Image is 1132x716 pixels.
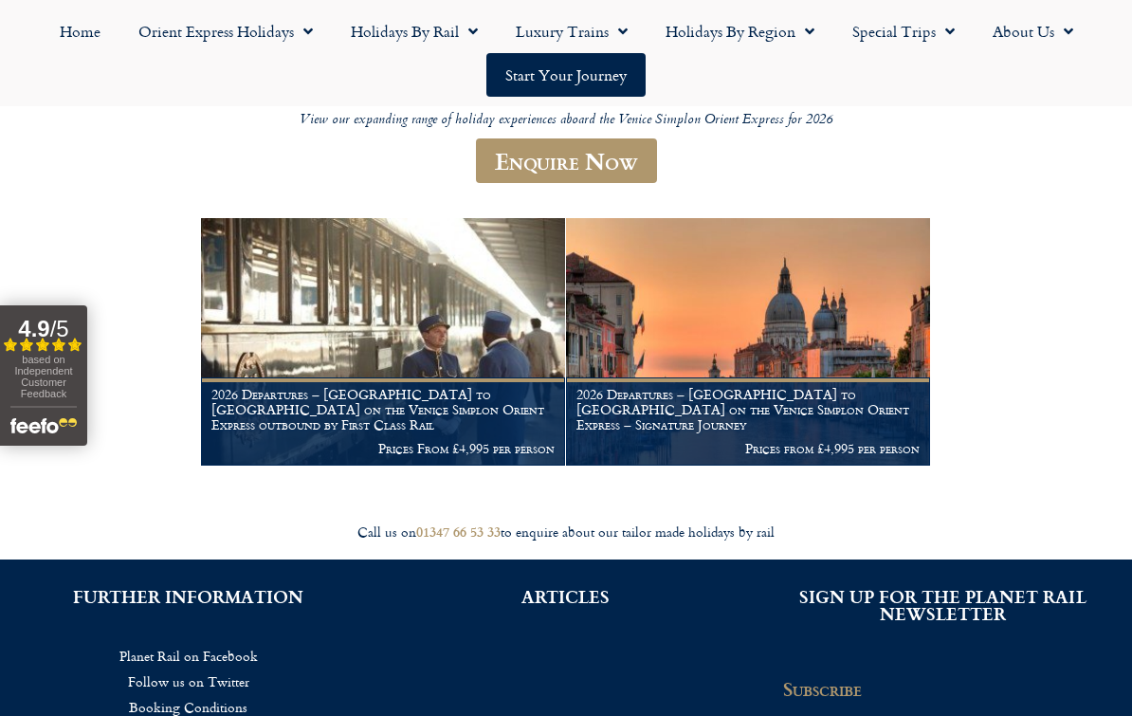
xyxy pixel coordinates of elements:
a: 01347 66 53 33 [416,522,501,542]
h2: Subscribe [783,679,1077,700]
a: Planet Rail on Facebook [28,643,349,669]
a: 2026 Departures – [GEOGRAPHIC_DATA] to [GEOGRAPHIC_DATA] on the Venice Simplon Orient Express – S... [566,218,931,467]
a: Luxury Trains [497,9,647,53]
a: Special Trips [833,9,974,53]
a: Home [41,9,119,53]
p: View our expanding range of holiday experiences aboard the Venice Simplon Orient Express for 2026 [111,112,1021,130]
h2: ARTICLES [406,588,726,605]
nav: Menu [9,9,1123,97]
a: Enquire Now [476,138,657,183]
p: Prices from £4,995 per person [576,441,920,456]
a: Orient Express Holidays [119,9,332,53]
img: Orient Express Special Venice compressed [566,218,930,466]
p: Prices From £4,995 per person [211,441,555,456]
a: Holidays by Region [647,9,833,53]
a: Start your Journey [486,53,646,97]
a: Holidays by Rail [332,9,497,53]
a: Follow us on Twitter [28,669,349,694]
h1: 2026 Departures – [GEOGRAPHIC_DATA] to [GEOGRAPHIC_DATA] on the Venice Simplon Orient Express – S... [576,387,920,431]
h2: SIGN UP FOR THE PLANET RAIL NEWSLETTER [783,588,1104,622]
a: 2026 Departures – [GEOGRAPHIC_DATA] to [GEOGRAPHIC_DATA] on the Venice Simplon Orient Express out... [201,218,566,467]
h1: 2026 Departures – [GEOGRAPHIC_DATA] to [GEOGRAPHIC_DATA] on the Venice Simplon Orient Express out... [211,387,555,431]
h2: FURTHER INFORMATION [28,588,349,605]
a: About Us [974,9,1092,53]
div: Call us on to enquire about our tailor made holidays by rail [35,523,1097,542]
